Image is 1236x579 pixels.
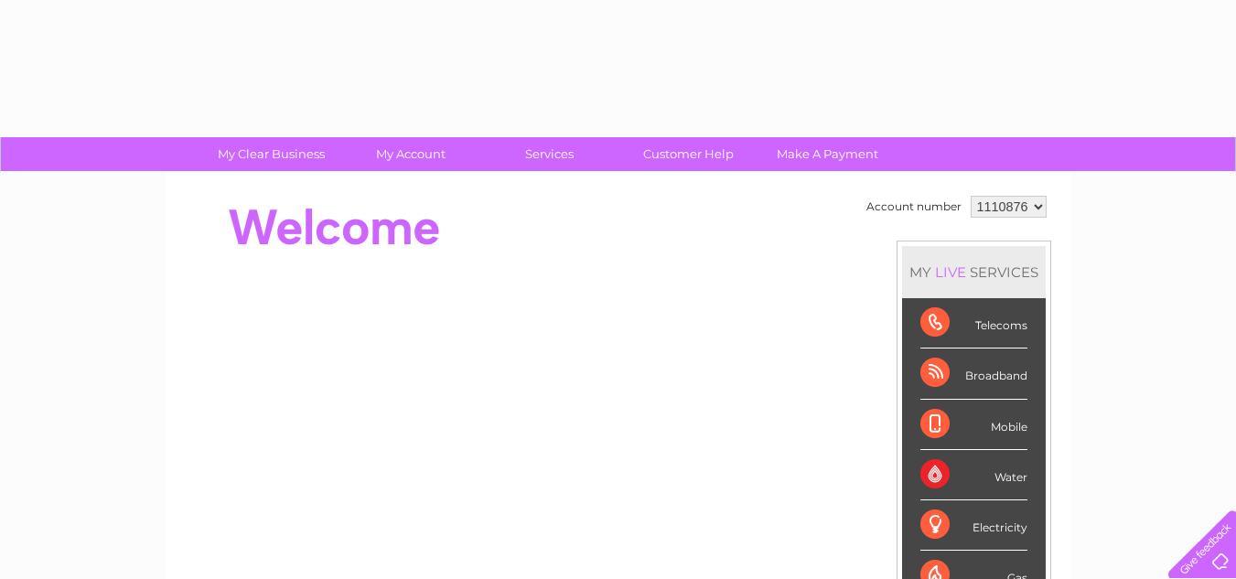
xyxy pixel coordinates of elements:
a: My Clear Business [196,137,347,171]
a: Make A Payment [752,137,903,171]
a: My Account [335,137,486,171]
div: Telecoms [920,298,1027,348]
div: LIVE [931,263,970,281]
a: Customer Help [613,137,764,171]
div: Broadband [920,348,1027,399]
div: Water [920,450,1027,500]
div: Electricity [920,500,1027,551]
div: Mobile [920,400,1027,450]
a: Services [474,137,625,171]
div: MY SERVICES [902,246,1046,298]
td: Account number [862,191,966,222]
